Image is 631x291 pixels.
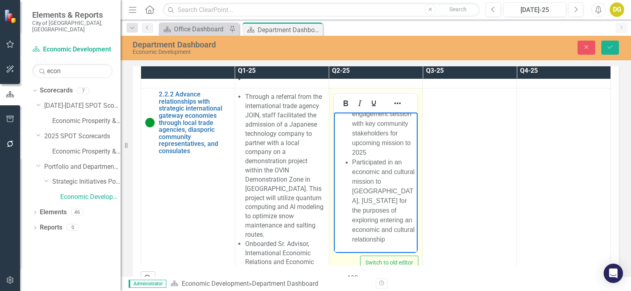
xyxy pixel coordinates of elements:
[52,177,121,186] a: Strategic Initiatives Portfolio
[32,10,113,20] span: Elements & Reports
[44,162,121,172] a: Portfolio and Department Scorecards
[334,113,418,253] iframe: Rich Text Area
[44,132,121,141] a: 2025 SPOT Scorecards
[170,279,370,289] div: »
[66,224,79,231] div: 0
[353,98,367,109] button: Italic
[40,208,67,217] a: Elements
[449,6,467,12] span: Search
[129,280,166,288] span: Administrator
[367,98,381,109] button: Underline
[610,2,624,17] button: DG
[4,9,18,23] img: ClearPoint Strategy
[44,101,121,111] a: [DATE]-[DATE] SPOT Scorecards
[60,193,121,202] a: Economic Development
[604,264,623,283] div: Open Intercom Messenger
[40,223,62,232] a: Reports
[159,91,231,154] a: 2.2.2 Advance relationships with strategic international gateway economies through local trade ag...
[145,118,155,127] img: Proceeding as Anticipated
[161,24,227,34] a: Office Dashboard
[71,209,84,216] div: 46
[258,25,321,35] div: Department Dashboard
[360,256,418,270] button: Switch to old editor
[52,147,121,156] a: Economic Prosperity & Job Creation (2025 Dept Linkage)
[245,240,325,285] li: Onboarded Sr. Advisor, International Economic Relations and Economic Development Officer - Intern...
[133,40,402,49] div: Department Dashboard
[32,45,113,54] a: Economic Development
[174,24,227,34] div: Office Dashboard
[391,98,404,109] button: Reveal or hide additional toolbar items
[252,280,318,287] div: Department Dashboard
[32,20,113,33] small: City of [GEOGRAPHIC_DATA], [GEOGRAPHIC_DATA]
[163,3,480,17] input: Search ClearPoint...
[245,93,324,238] span: Through a referral from the international trade agency JOIN, staff facilitated the admission of a...
[32,64,113,78] input: Search Below...
[133,49,402,55] div: Economic Development
[52,117,121,126] a: Economic Prosperity & Job Creation
[77,87,90,94] div: 7
[40,86,73,95] a: Scorecards
[339,98,352,109] button: Bold
[506,5,563,15] div: [DATE]-25
[438,4,478,15] button: Search
[503,2,566,17] button: [DATE]-25
[182,280,249,287] a: Economic Development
